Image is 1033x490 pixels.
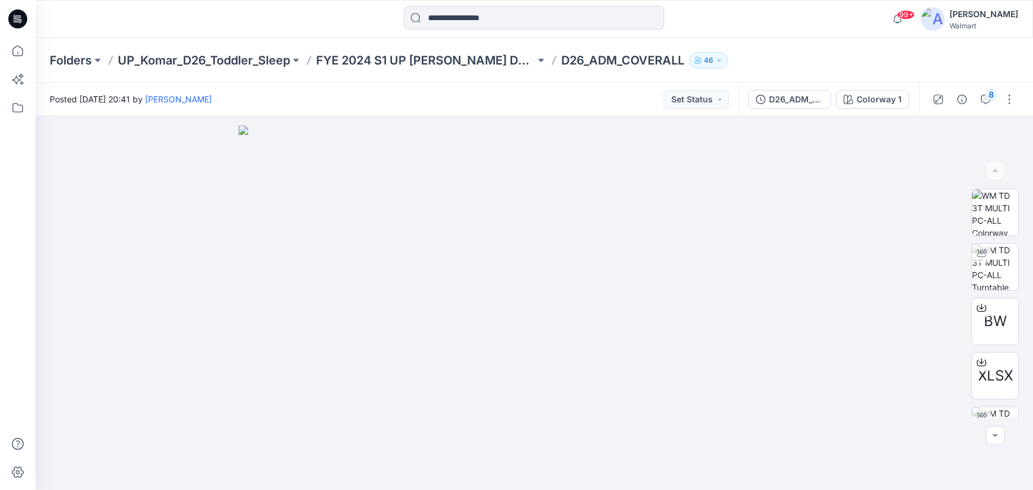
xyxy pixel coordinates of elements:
a: [PERSON_NAME] [145,94,212,104]
img: WM TD 3T MULTI PC-ALL Turntable with Avatar [972,244,1018,290]
img: eyJhbGciOiJIUzI1NiIsImtpZCI6IjAiLCJzbHQiOiJzZXMiLCJ0eXAiOiJKV1QifQ.eyJkYXRhIjp7InR5cGUiOiJzdG9yYW... [239,125,831,490]
span: XLSX [978,365,1013,386]
a: UP_Komar_D26_Toddler_Sleep [118,52,290,69]
img: WM TD 3T MULTI PC-ALL Colorway wo Avatar [972,189,1018,236]
div: [PERSON_NAME] [950,7,1018,21]
a: FYE 2024 S1 UP [PERSON_NAME] D26 Toddler Sleep [316,52,535,69]
span: Posted [DATE] 20:41 by [50,93,212,105]
div: D26_ADM_COVERALL [769,93,823,106]
button: Colorway 1 [836,90,909,109]
img: WM TD 3T MULTI PC-ALL Turntable with Avatar [972,407,1018,453]
div: 8 [985,89,997,101]
span: 99+ [897,10,915,20]
button: 46 [689,52,728,69]
span: BW [984,311,1007,332]
button: Details [952,90,971,109]
img: avatar [921,7,945,31]
button: D26_ADM_COVERALL [748,90,831,109]
p: D26_ADM_COVERALL [561,52,684,69]
a: Folders [50,52,92,69]
div: Colorway 1 [857,93,902,106]
button: 8 [976,90,995,109]
div: Walmart [950,21,1018,30]
p: 46 [704,54,713,67]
